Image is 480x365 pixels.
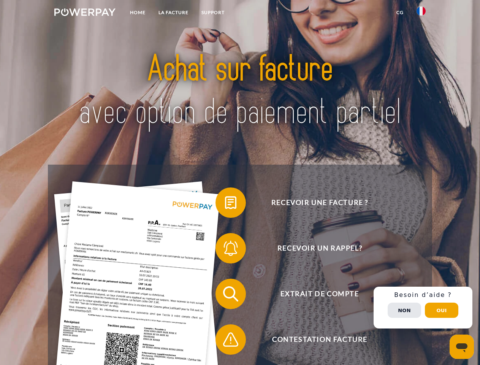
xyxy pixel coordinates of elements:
img: qb_warning.svg [221,330,240,349]
div: Schnellhilfe [374,287,472,328]
img: fr [417,6,426,16]
img: qb_bell.svg [221,239,240,258]
a: Support [195,6,231,19]
span: Recevoir une facture ? [227,187,413,218]
img: title-powerpay_fr.svg [73,36,407,146]
button: Oui [425,303,458,318]
span: Contestation Facture [227,324,413,355]
a: CG [390,6,410,19]
img: qb_search.svg [221,284,240,303]
span: Recevoir un rappel? [227,233,413,263]
h3: Besoin d’aide ? [378,291,468,299]
img: qb_bill.svg [221,193,240,212]
a: LA FACTURE [152,6,195,19]
button: Non [388,303,421,318]
button: Recevoir un rappel? [215,233,413,263]
span: Extrait de compte [227,279,413,309]
button: Contestation Facture [215,324,413,355]
button: Recevoir une facture ? [215,187,413,218]
iframe: Bouton de lancement de la fenêtre de messagerie [450,335,474,359]
a: Home [124,6,152,19]
button: Extrait de compte [215,279,413,309]
img: logo-powerpay-white.svg [54,8,116,16]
